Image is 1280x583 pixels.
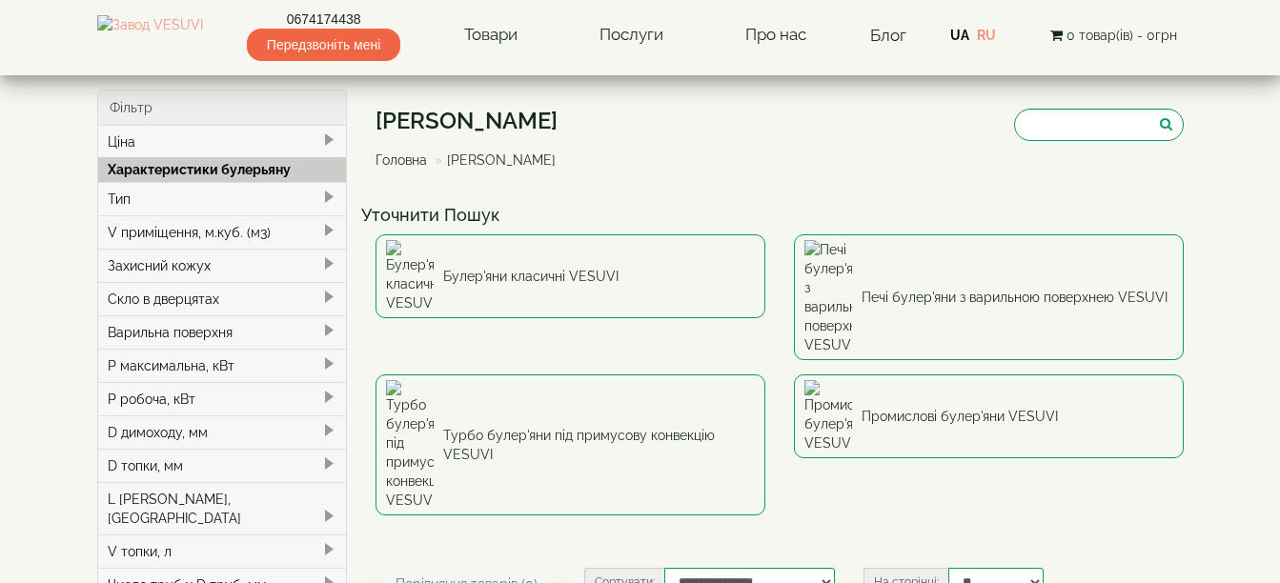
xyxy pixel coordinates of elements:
[247,10,400,29] a: 0674174438
[98,382,347,415] div: P робоча, кВт
[1045,25,1183,46] button: 0 товар(ів) - 0грн
[580,13,682,57] a: Послуги
[98,157,347,182] div: Характеристики булерьяну
[98,482,347,534] div: L [PERSON_NAME], [GEOGRAPHIC_DATA]
[98,215,347,249] div: V приміщення, м.куб. (м3)
[376,374,765,515] a: Турбо булер'яни під примусову конвекцію VESUVI Турбо булер'яни під примусову конвекцію VESUVI
[1067,28,1177,43] span: 0 товар(ів) - 0грн
[376,152,427,168] a: Головна
[98,90,347,126] div: Фільтр
[97,15,203,55] img: Завод VESUVI
[804,380,852,452] img: Промислові булер'яни VESUVI
[376,234,765,318] a: Булер'яни класичні VESUVI Булер'яни класичні VESUVI
[98,126,347,158] div: Ціна
[431,151,556,170] li: [PERSON_NAME]
[98,182,347,215] div: Тип
[98,415,347,449] div: D димоходу, мм
[977,28,996,43] a: RU
[386,380,434,510] img: Турбо булер'яни під примусову конвекцію VESUVI
[98,534,347,568] div: V топки, л
[376,109,570,133] h1: [PERSON_NAME]
[386,240,434,312] img: Булер'яни класичні VESUVI
[98,282,347,315] div: Скло в дверцятах
[950,28,969,43] a: UA
[870,26,906,45] a: Блог
[804,240,852,354] img: Печі булер'яни з варильною поверхнею VESUVI
[98,449,347,482] div: D топки, мм
[361,206,1198,225] h4: Уточнити Пошук
[794,374,1184,458] a: Промислові булер'яни VESUVI Промислові булер'яни VESUVI
[98,249,347,282] div: Захисний кожух
[98,315,347,349] div: Варильна поверхня
[247,29,400,61] span: Передзвоніть мені
[726,13,825,57] a: Про нас
[98,349,347,382] div: P максимальна, кВт
[445,13,537,57] a: Товари
[794,234,1184,360] a: Печі булер'яни з варильною поверхнею VESUVI Печі булер'яни з варильною поверхнею VESUVI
